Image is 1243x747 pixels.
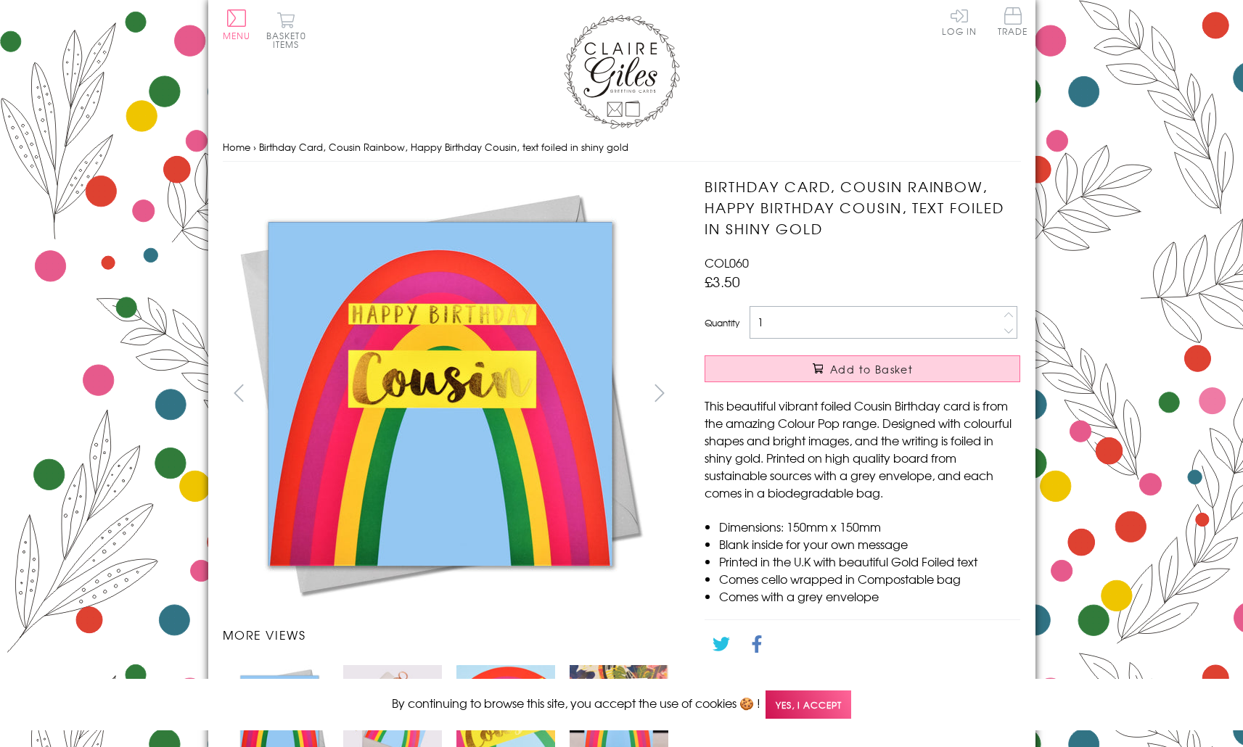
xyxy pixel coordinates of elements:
button: Basket0 items [266,12,306,49]
button: next [643,376,676,409]
h3: More views [223,626,676,643]
span: Trade [998,7,1028,36]
a: Log In [942,7,977,36]
a: Go back to the collection [717,674,858,692]
h1: Birthday Card, Cousin Rainbow, Happy Birthday Cousin, text foiled in shiny gold [705,176,1020,239]
a: Home [223,140,250,154]
li: Comes cello wrapped in Compostable bag [719,570,1020,587]
span: COL060 [705,254,749,271]
li: Comes with a grey envelope [719,587,1020,605]
span: Birthday Card, Cousin Rainbow, Happy Birthday Cousin, text foiled in shiny gold [259,140,628,154]
span: 0 items [273,29,306,51]
span: £3.50 [705,271,740,292]
img: Claire Giles Greetings Cards [564,15,680,129]
li: Printed in the U.K with beautiful Gold Foiled text [719,553,1020,570]
span: Add to Basket [830,362,913,376]
span: Yes, I accept [766,690,851,719]
span: Menu [223,29,251,42]
button: prev [223,376,255,409]
li: Dimensions: 150mm x 150mm [719,518,1020,535]
button: Add to Basket [705,355,1020,382]
button: Menu [223,9,251,40]
img: Birthday Card, Cousin Rainbow, Happy Birthday Cousin, text foiled in shiny gold [223,176,658,611]
span: › [253,140,256,154]
a: Trade [998,7,1028,38]
p: This beautiful vibrant foiled Cousin Birthday card is from the amazing Colour Pop range. Designed... [705,397,1020,501]
nav: breadcrumbs [223,133,1021,162]
li: Blank inside for your own message [719,535,1020,553]
label: Quantity [705,316,739,329]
